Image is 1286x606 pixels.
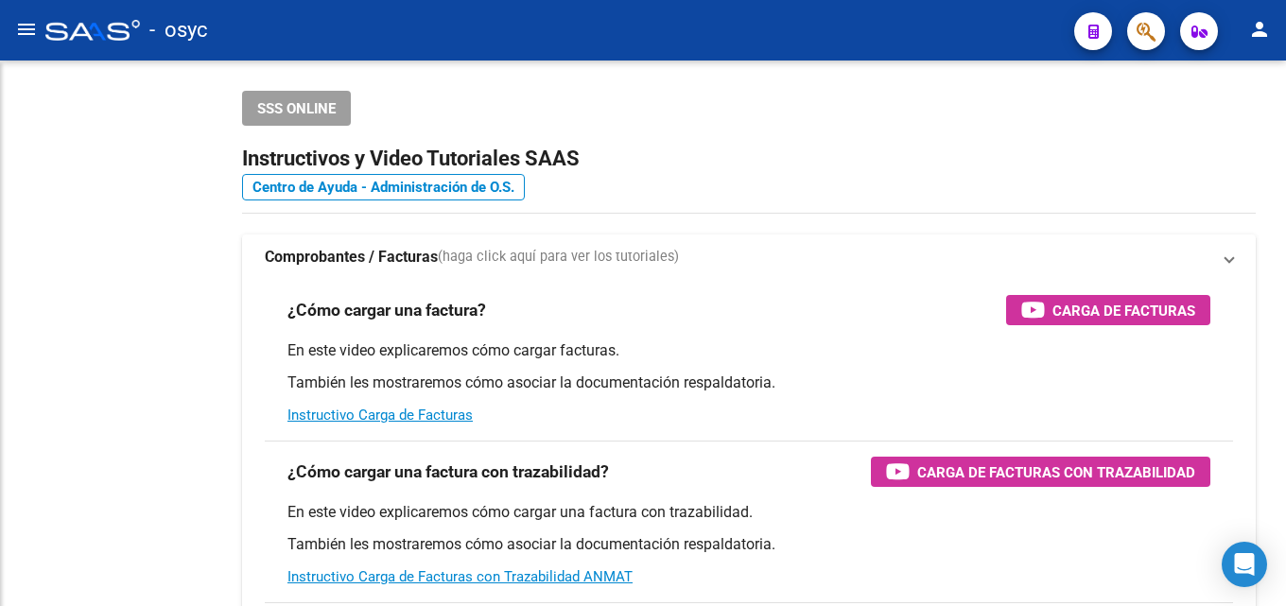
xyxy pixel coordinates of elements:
[242,234,1256,280] mat-expansion-panel-header: Comprobantes / Facturas(haga click aquí para ver los tutoriales)
[149,9,208,51] span: - osyc
[242,141,1256,177] h2: Instructivos y Video Tutoriales SAAS
[1006,295,1210,325] button: Carga de Facturas
[1248,18,1271,41] mat-icon: person
[15,18,38,41] mat-icon: menu
[287,372,1210,393] p: También les mostraremos cómo asociar la documentación respaldatoria.
[287,534,1210,555] p: También les mostraremos cómo asociar la documentación respaldatoria.
[287,297,486,323] h3: ¿Cómo cargar una factura?
[287,502,1210,523] p: En este video explicaremos cómo cargar una factura con trazabilidad.
[287,459,609,485] h3: ¿Cómo cargar una factura con trazabilidad?
[287,568,633,585] a: Instructivo Carga de Facturas con Trazabilidad ANMAT
[1052,299,1195,322] span: Carga de Facturas
[1222,542,1267,587] div: Open Intercom Messenger
[242,174,525,200] a: Centro de Ayuda - Administración de O.S.
[287,340,1210,361] p: En este video explicaremos cómo cargar facturas.
[287,407,473,424] a: Instructivo Carga de Facturas
[438,247,679,268] span: (haga click aquí para ver los tutoriales)
[257,100,336,117] span: SSS ONLINE
[917,460,1195,484] span: Carga de Facturas con Trazabilidad
[871,457,1210,487] button: Carga de Facturas con Trazabilidad
[242,91,351,126] button: SSS ONLINE
[265,247,438,268] strong: Comprobantes / Facturas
